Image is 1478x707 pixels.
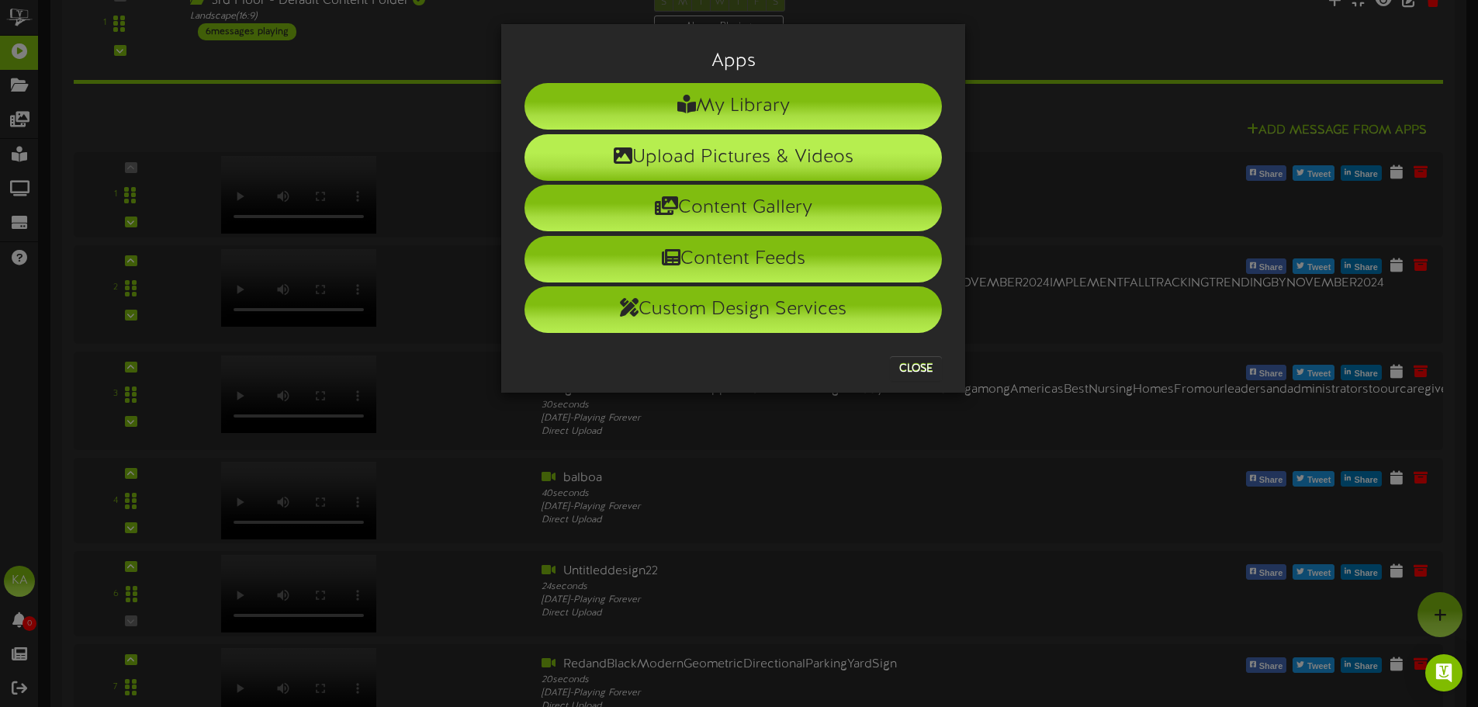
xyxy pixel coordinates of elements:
h3: Apps [524,51,942,71]
li: Custom Design Services [524,286,942,333]
li: Upload Pictures & Videos [524,134,942,181]
li: Content Gallery [524,185,942,231]
li: Content Feeds [524,236,942,282]
div: Open Intercom Messenger [1425,654,1462,691]
li: My Library [524,83,942,130]
button: Close [890,356,942,381]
